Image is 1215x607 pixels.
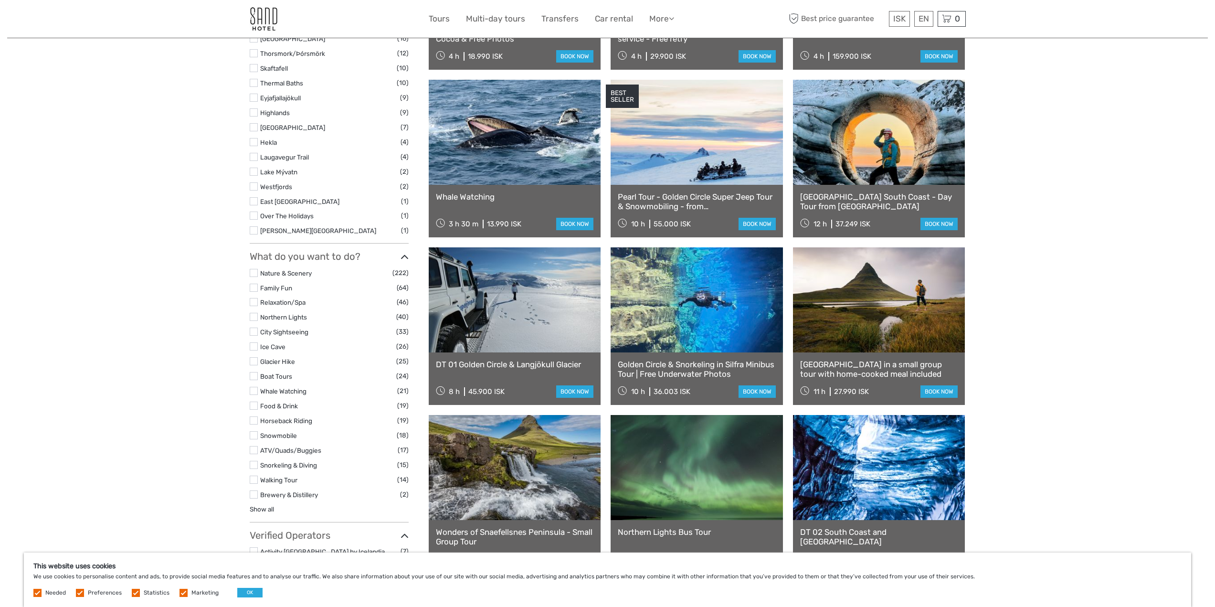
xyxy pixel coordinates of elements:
span: 4 h [449,52,459,61]
a: Thermal Baths [260,79,303,87]
span: (19) [397,400,409,411]
a: Highlands [260,109,290,117]
div: 18.990 ISK [468,52,503,61]
span: (10) [397,63,409,74]
div: EN [914,11,933,27]
div: We use cookies to personalise content and ads, to provide social media features and to analyse ou... [24,553,1191,607]
a: Northern Lights [260,313,307,321]
a: Whale Watching [436,192,594,202]
span: (7) [401,546,409,557]
span: (4) [401,137,409,148]
span: (14) [397,474,409,485]
a: [GEOGRAPHIC_DATA] South Coast - Day Tour from [GEOGRAPHIC_DATA] [800,192,958,212]
span: (9) [400,92,409,103]
a: book now [920,385,958,398]
span: 3 h 30 m [449,220,478,228]
span: (26) [396,341,409,352]
span: (7) [401,122,409,133]
span: ISK [893,14,906,23]
a: Eyjafjallajökull [260,94,301,102]
span: Best price guarantee [787,11,887,27]
label: Marketing [191,589,219,597]
a: Nature & Scenery [260,269,312,277]
span: (33) [396,326,409,337]
a: Glacier Hike [260,358,295,365]
a: Walking Tour [260,476,297,484]
span: 8 h [449,387,460,396]
a: Golden Circle & Snorkeling in Silfra Minibus Tour | Free Underwater Photos [618,360,776,379]
a: book now [920,50,958,63]
a: Snorkeling & Diving [260,461,317,469]
a: [GEOGRAPHIC_DATA] in a small group tour with home-cooked meal included [800,360,958,379]
span: (16) [397,33,409,44]
div: 45.900 ISK [468,387,505,396]
span: (1) [401,196,409,207]
a: Boat Tours [260,373,292,380]
h3: Verified Operators [250,530,409,541]
span: 4 h [631,52,642,61]
a: Transfers [541,12,579,26]
div: 37.249 ISK [835,220,870,228]
div: 159.900 ISK [833,52,871,61]
a: Food & Drink [260,402,298,410]
span: (1) [401,210,409,221]
span: (2) [400,166,409,177]
a: Wonders of Snaefellsnes Peninsula - Small Group Tour [436,527,594,547]
div: 27.990 ISK [834,387,869,396]
div: 13.990 ISK [487,220,521,228]
span: (19) [397,415,409,426]
span: 0 [953,14,961,23]
a: Northern Lights Bus Tour [618,527,776,537]
a: Horseback Riding [260,417,312,425]
a: Tours [429,12,450,26]
a: Hekla [260,138,277,146]
a: book now [556,385,593,398]
a: Over The Holidays [260,212,314,220]
a: Westfjords [260,183,292,191]
a: DT 02 South Coast and [GEOGRAPHIC_DATA] [800,527,958,547]
a: book now [556,218,593,230]
a: book now [739,50,776,63]
a: Skaftafell [260,64,288,72]
span: (25) [396,356,409,367]
a: [GEOGRAPHIC_DATA] [260,35,325,43]
span: 11 h [814,387,825,396]
button: OK [237,588,263,597]
a: [PERSON_NAME][GEOGRAPHIC_DATA] [260,227,376,234]
span: (40) [396,311,409,322]
span: (10) [397,77,409,88]
h3: What do you want to do? [250,251,409,262]
a: Activity [GEOGRAPHIC_DATA] by Icelandia [260,548,385,555]
label: Statistics [144,589,169,597]
span: 10 h [631,220,645,228]
span: 10 h [631,387,645,396]
label: Needed [45,589,66,597]
a: Pearl Tour - Golden Circle Super Jeep Tour & Snowmobiling - from [GEOGRAPHIC_DATA] [618,192,776,212]
div: 29.900 ISK [650,52,686,61]
span: (4) [401,151,409,162]
span: (18) [397,430,409,441]
a: Multi-day tours [466,12,525,26]
a: [GEOGRAPHIC_DATA] [260,124,325,131]
label: Preferences [88,589,122,597]
a: East [GEOGRAPHIC_DATA] [260,198,339,205]
span: (21) [397,385,409,396]
a: book now [556,50,593,63]
span: (2) [400,489,409,500]
span: (1) [401,225,409,236]
a: Show all [250,505,274,513]
a: ATV/Quads/Buggies [260,447,321,454]
a: book now [739,218,776,230]
span: (9) [400,107,409,118]
a: book now [739,385,776,398]
div: 36.003 ISK [654,387,690,396]
span: 4 h [814,52,824,61]
a: Whale Watching [260,387,306,395]
span: (222) [392,267,409,278]
a: Lake Mývatn [260,168,297,176]
a: Snowmobile [260,432,297,439]
a: City Sightseeing [260,328,308,336]
span: (12) [397,48,409,59]
h5: This website uses cookies [33,562,1182,570]
img: 186-9edf1c15-b972-4976-af38-d04df2434085_logo_small.jpg [250,7,277,31]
